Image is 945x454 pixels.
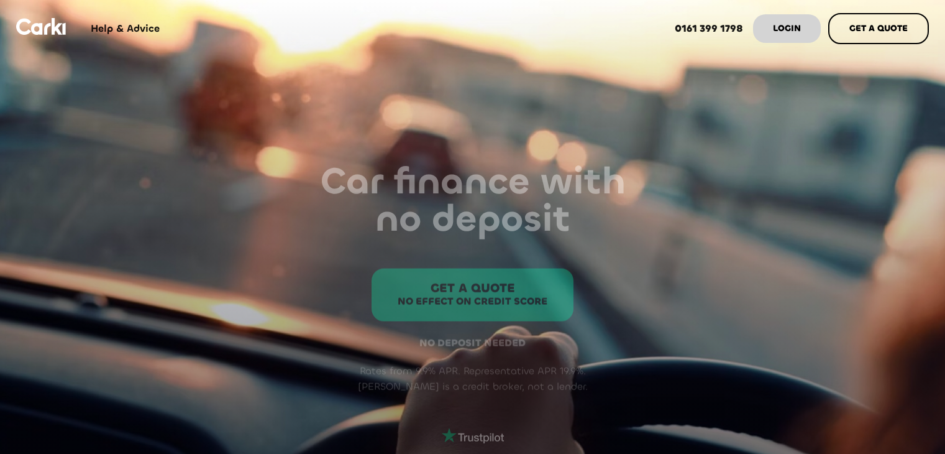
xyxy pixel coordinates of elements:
strong: GET A QUOTE [849,22,908,34]
a: Help & Advice [81,4,170,53]
h1: Car finance with no deposit [293,163,653,238]
img: Logo [16,18,66,35]
strong: GET A QUOTE [431,280,515,297]
a: GET A QUOTE [828,13,929,44]
a: 0161 399 1798 [665,4,753,53]
img: trustpilot [442,428,504,443]
strong: 0161 399 1798 [675,22,743,35]
a: GET A QUOTENo effect on credit score [372,269,573,322]
p: NO DEPOSIT NEEDED [372,335,573,351]
p: Rates from 9.9% APR. Representative APR 19.9%. [PERSON_NAME] is a credit broker, not a lender. [352,363,594,394]
strong: LOGIN [773,22,801,34]
a: LOGIN [753,14,821,43]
